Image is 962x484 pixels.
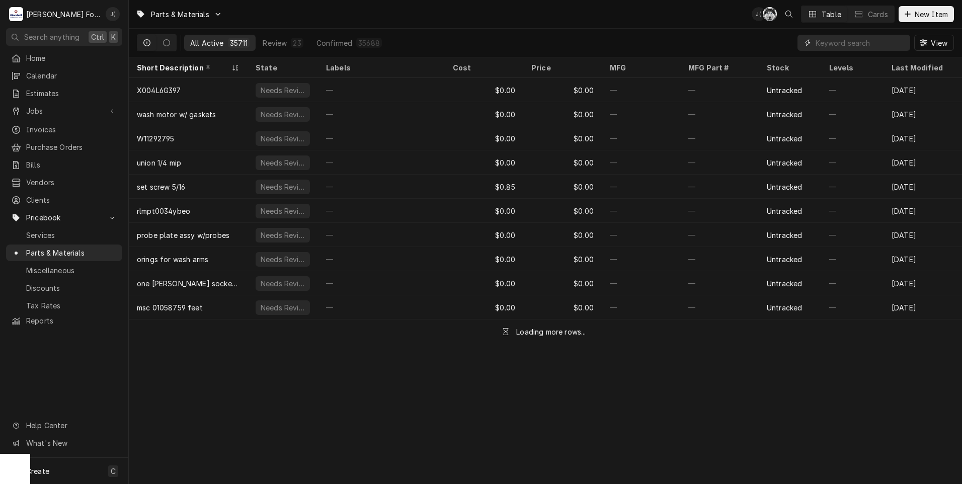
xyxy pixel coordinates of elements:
div: — [680,223,759,247]
div: Loading more rows... [516,327,586,337]
div: — [680,126,759,150]
div: X004L6G397 [137,85,181,96]
div: — [602,271,680,295]
div: $0.00 [445,78,523,102]
div: — [680,271,759,295]
div: — [318,271,445,295]
div: $0.00 [523,223,602,247]
div: 35688 [358,38,380,48]
div: — [680,199,759,223]
span: Search anything [24,32,79,42]
div: $0.00 [523,199,602,223]
span: Calendar [26,70,117,81]
div: Untracked [767,278,802,289]
span: Ctrl [91,32,104,42]
a: Vendors [6,174,122,191]
div: — [821,247,884,271]
div: — [318,199,445,223]
div: $0.00 [445,247,523,271]
div: [DATE] [884,295,962,319]
span: Discounts [26,283,117,293]
div: State [256,62,308,73]
div: All Active [190,38,224,48]
div: msc 01058759 feet [137,302,203,313]
span: What's New [26,438,116,448]
a: Go to Jobs [6,103,122,119]
div: Untracked [767,133,802,144]
div: Untracked [767,157,802,168]
div: Cost [453,62,513,73]
div: — [821,150,884,175]
a: Parts & Materials [6,245,122,261]
div: 23 [293,38,301,48]
span: Clients [26,195,117,205]
div: — [318,247,445,271]
div: Needs Review [260,254,306,265]
div: one [PERSON_NAME] socket assembly with bulb [137,278,239,289]
div: — [821,175,884,199]
div: Untracked [767,206,802,216]
a: Tax Rates [6,297,122,314]
div: Needs Review [260,182,306,192]
div: — [318,78,445,102]
div: — [318,295,445,319]
div: [DATE] [884,150,962,175]
div: Needs Review [260,206,306,216]
div: Untracked [767,182,802,192]
a: Purchase Orders [6,139,122,155]
div: $0.00 [445,126,523,150]
div: Needs Review [260,109,306,120]
div: Untracked [767,302,802,313]
span: Purchase Orders [26,142,117,152]
a: Go to Help Center [6,417,122,434]
span: Jobs [26,106,102,116]
div: Confirmed [316,38,352,48]
div: $0.00 [523,126,602,150]
div: Needs Review [260,85,306,96]
a: Services [6,227,122,244]
div: Needs Review [260,278,306,289]
div: $0.00 [445,199,523,223]
a: Reports [6,312,122,329]
span: K [111,32,116,42]
div: — [821,126,884,150]
div: — [680,247,759,271]
div: [DATE] [884,175,962,199]
span: Vendors [26,177,117,188]
div: Cards [868,9,888,20]
div: orings for wash arms [137,254,208,265]
div: $0.00 [445,150,523,175]
button: View [914,35,954,51]
div: $0.00 [523,102,602,126]
div: set screw 5/16 [137,182,185,192]
span: Home [26,53,117,63]
div: [DATE] [884,102,962,126]
input: Keyword search [816,35,905,51]
div: Needs Review [260,157,306,168]
span: New Item [913,9,950,20]
div: $0.00 [445,223,523,247]
div: [DATE] [884,126,962,150]
div: Untracked [767,85,802,96]
div: — [318,223,445,247]
div: — [821,199,884,223]
div: C( [763,7,777,21]
div: MFG Part # [688,62,749,73]
div: — [602,199,680,223]
div: Untracked [767,109,802,120]
div: 35711 [230,38,248,48]
a: Clients [6,192,122,208]
a: Bills [6,156,122,173]
div: J( [752,7,766,21]
div: — [602,126,680,150]
div: — [602,150,680,175]
div: — [680,175,759,199]
div: union 1/4 mip [137,157,181,168]
div: MFG [610,62,670,73]
div: $0.00 [445,271,523,295]
a: Calendar [6,67,122,84]
div: — [602,247,680,271]
div: — [680,150,759,175]
div: — [680,295,759,319]
a: Miscellaneous [6,262,122,279]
